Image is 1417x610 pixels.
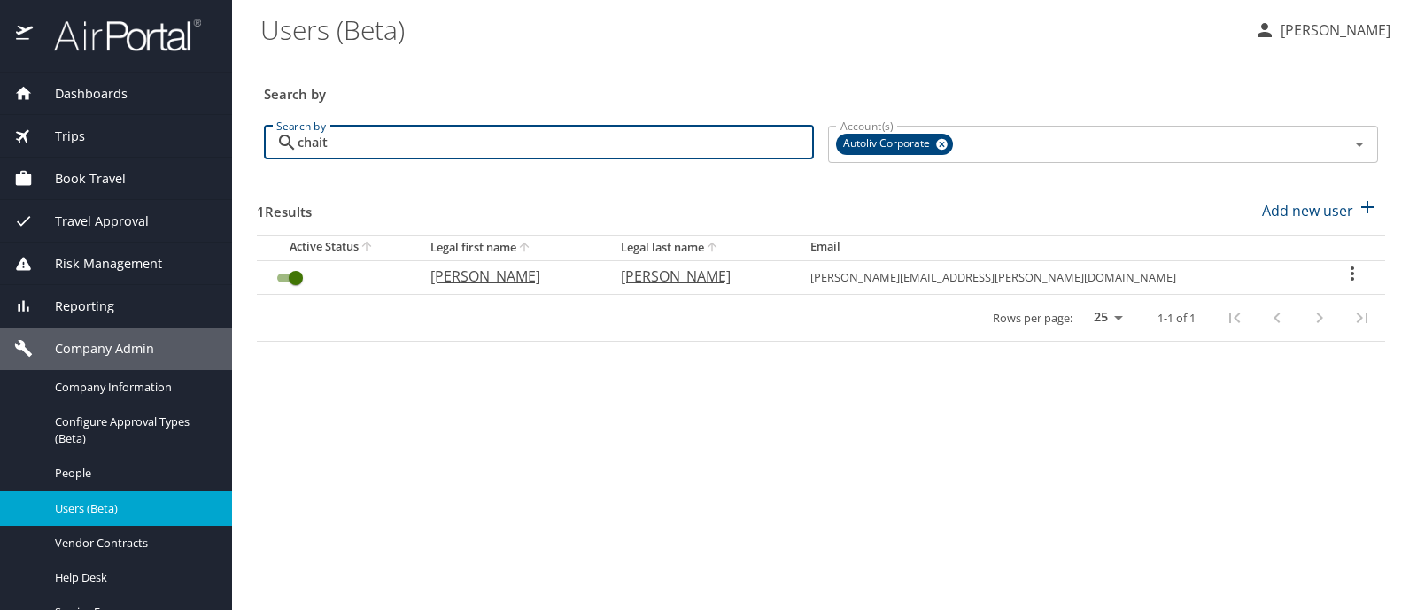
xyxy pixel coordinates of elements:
[35,18,201,52] img: airportal-logo.png
[33,297,114,316] span: Reporting
[516,240,534,257] button: sort
[33,339,154,359] span: Company Admin
[33,212,149,231] span: Travel Approval
[264,73,1378,104] h3: Search by
[260,2,1240,57] h1: Users (Beta)
[1080,305,1129,331] select: rows per page
[55,535,211,552] span: Vendor Contracts
[16,18,35,52] img: icon-airportal.png
[33,169,126,189] span: Book Travel
[1255,191,1385,230] button: Add new user
[1247,14,1398,46] button: [PERSON_NAME]
[836,135,941,153] span: Autoliv Corporate
[1262,200,1353,221] p: Add new user
[55,465,211,482] span: People
[607,235,796,260] th: Legal last name
[1158,313,1196,324] p: 1-1 of 1
[1275,19,1390,41] p: [PERSON_NAME]
[55,413,211,447] span: Configure Approval Types (Beta)
[1347,132,1372,157] button: Open
[33,84,128,104] span: Dashboards
[55,569,211,586] span: Help Desk
[298,126,814,159] input: Search by name or email
[33,254,162,274] span: Risk Management
[257,235,1385,342] table: User Search Table
[55,500,211,517] span: Users (Beta)
[621,266,775,287] p: [PERSON_NAME]
[55,379,211,396] span: Company Information
[257,191,312,222] h3: 1 Results
[257,235,416,260] th: Active Status
[416,235,606,260] th: Legal first name
[993,313,1072,324] p: Rows per page:
[796,260,1320,294] td: [PERSON_NAME][EMAIL_ADDRESS][PERSON_NAME][DOMAIN_NAME]
[836,134,953,155] div: Autoliv Corporate
[33,127,85,146] span: Trips
[430,266,585,287] p: [PERSON_NAME]
[796,235,1320,260] th: Email
[359,239,376,256] button: sort
[704,240,722,257] button: sort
